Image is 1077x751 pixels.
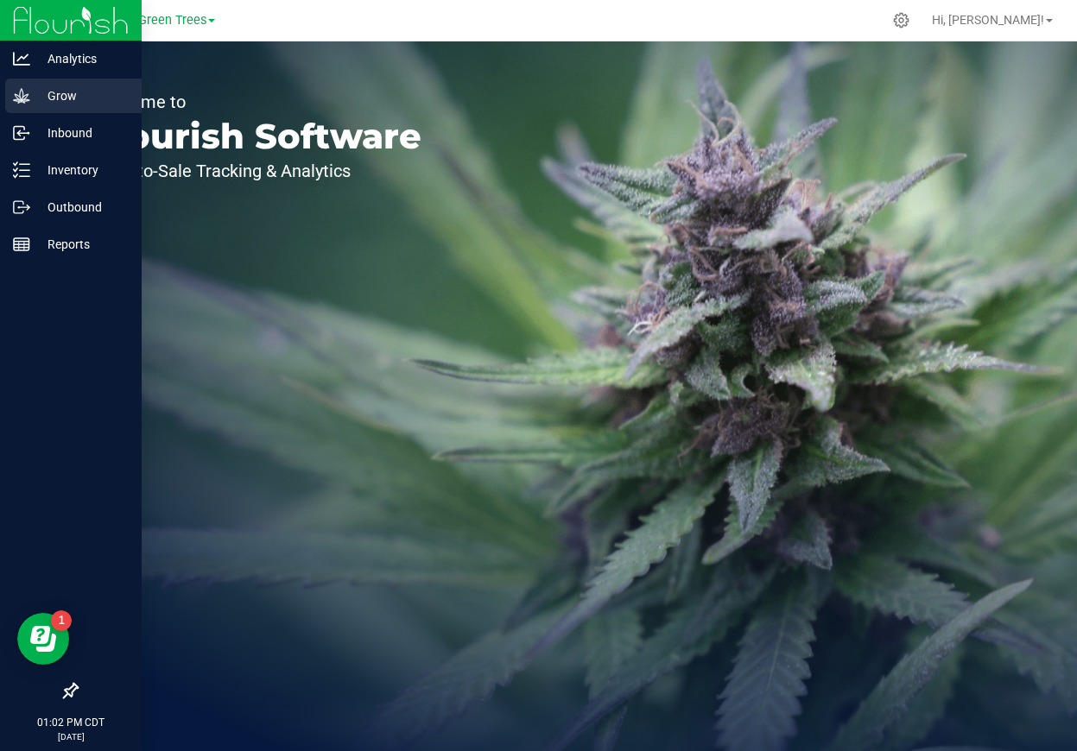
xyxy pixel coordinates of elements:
[932,13,1044,27] span: Hi, [PERSON_NAME]!
[890,12,912,28] div: Manage settings
[13,236,30,253] inline-svg: Reports
[30,234,134,255] p: Reports
[8,715,134,730] p: 01:02 PM CDT
[8,730,134,743] p: [DATE]
[13,199,30,216] inline-svg: Outbound
[93,93,421,110] p: Welcome to
[13,124,30,142] inline-svg: Inbound
[17,613,69,665] iframe: Resource center
[51,610,72,631] iframe: Resource center unread badge
[30,197,134,218] p: Outbound
[30,48,134,69] p: Analytics
[13,87,30,104] inline-svg: Grow
[30,85,134,106] p: Grow
[93,162,421,180] p: Seed-to-Sale Tracking & Analytics
[138,13,206,28] span: Green Trees
[30,160,134,180] p: Inventory
[93,119,421,154] p: Flourish Software
[30,123,134,143] p: Inbound
[13,50,30,67] inline-svg: Analytics
[13,161,30,179] inline-svg: Inventory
